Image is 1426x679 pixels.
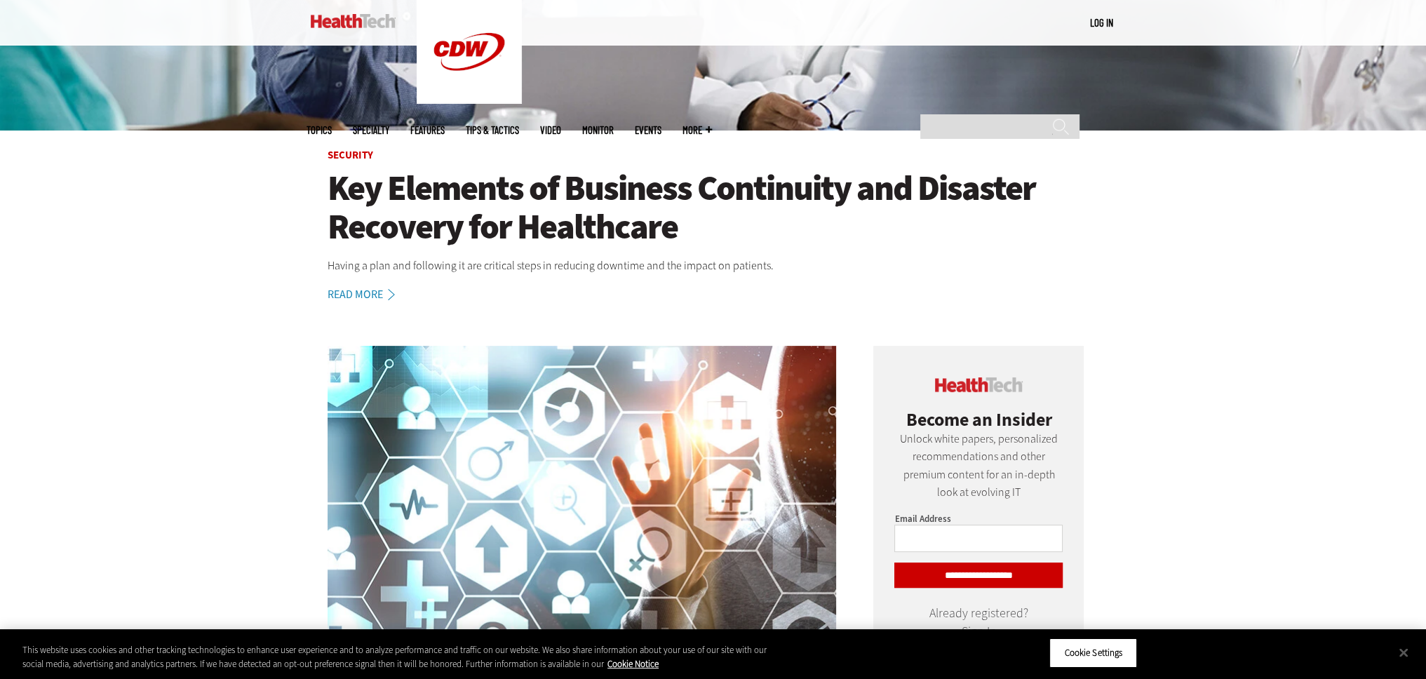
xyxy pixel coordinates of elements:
[894,513,950,525] label: Email Address
[935,377,1023,392] img: cdw insider logo
[466,125,519,135] a: Tips & Tactics
[328,169,1099,246] a: Key Elements of Business Continuity and Disaster Recovery for Healthcare
[1090,15,1113,30] div: User menu
[607,658,659,670] a: More information about your privacy
[906,408,1051,431] span: Become an Insider
[22,643,784,671] div: This website uses cookies and other tracking technologies to enhance user experience and to analy...
[894,609,1063,636] div: Already registered?
[328,289,410,300] a: Read More
[328,148,373,162] a: Security
[307,125,332,135] span: Topics
[635,125,661,135] a: Events
[1049,638,1137,668] button: Cookie Settings
[410,125,445,135] a: Features
[682,125,712,135] span: More
[1090,16,1113,29] a: Log in
[961,623,996,640] a: Sign In
[328,346,837,652] img: Healthcare and hacking concept
[1388,637,1419,668] button: Close
[353,125,389,135] span: Specialty
[311,14,396,28] img: Home
[417,93,522,107] a: CDW
[582,125,614,135] a: MonITor
[894,430,1063,502] p: Unlock white papers, personalized recommendations and other premium content for an in-depth look ...
[540,125,561,135] a: Video
[328,346,837,654] a: Healthcare and hacking concept
[328,257,1099,275] p: Having a plan and following it are critical steps in reducing downtime and the impact on patients.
